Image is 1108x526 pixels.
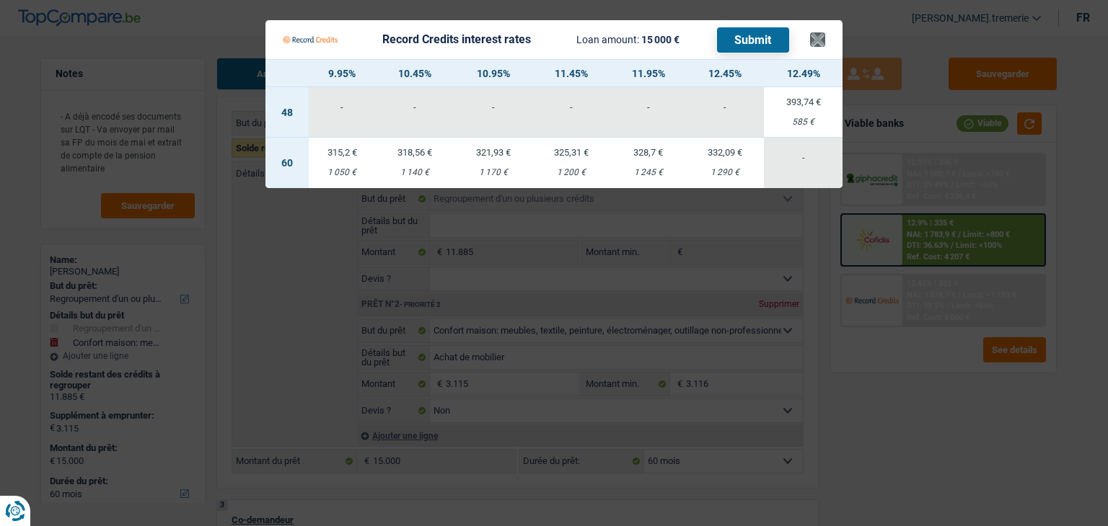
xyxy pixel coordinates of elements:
div: 1 290 € [686,168,765,177]
div: Record Credits interest rates [382,34,531,45]
div: 321,93 € [454,148,532,157]
th: 11.45% [532,60,611,87]
div: 1 200 € [532,168,611,177]
td: 60 [265,138,309,188]
div: 328,7 € [611,148,686,157]
th: 10.45% [376,60,454,87]
td: 48 [265,87,309,138]
div: 325,31 € [532,148,611,157]
div: 315,2 € [309,148,376,157]
div: 318,56 € [376,148,454,157]
div: 585 € [764,117,843,127]
div: - [532,102,611,112]
span: Loan amount: [576,34,639,45]
div: - [309,102,376,112]
th: 11.95% [611,60,686,87]
div: 332,09 € [686,148,765,157]
th: 12.45% [686,60,765,87]
button: × [810,32,825,47]
div: 1 170 € [454,168,532,177]
img: Record Credits [283,26,338,53]
div: 393,74 € [764,97,843,107]
button: Submit [717,27,789,53]
span: 15 000 € [641,34,680,45]
div: 1 245 € [611,168,686,177]
div: - [376,102,454,112]
th: 12.49% [764,60,843,87]
div: - [611,102,686,112]
th: 10.95% [454,60,532,87]
div: 1 050 € [309,168,376,177]
div: - [764,153,843,162]
div: 1 140 € [376,168,454,177]
div: - [686,102,765,112]
div: - [454,102,532,112]
th: 9.95% [309,60,376,87]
